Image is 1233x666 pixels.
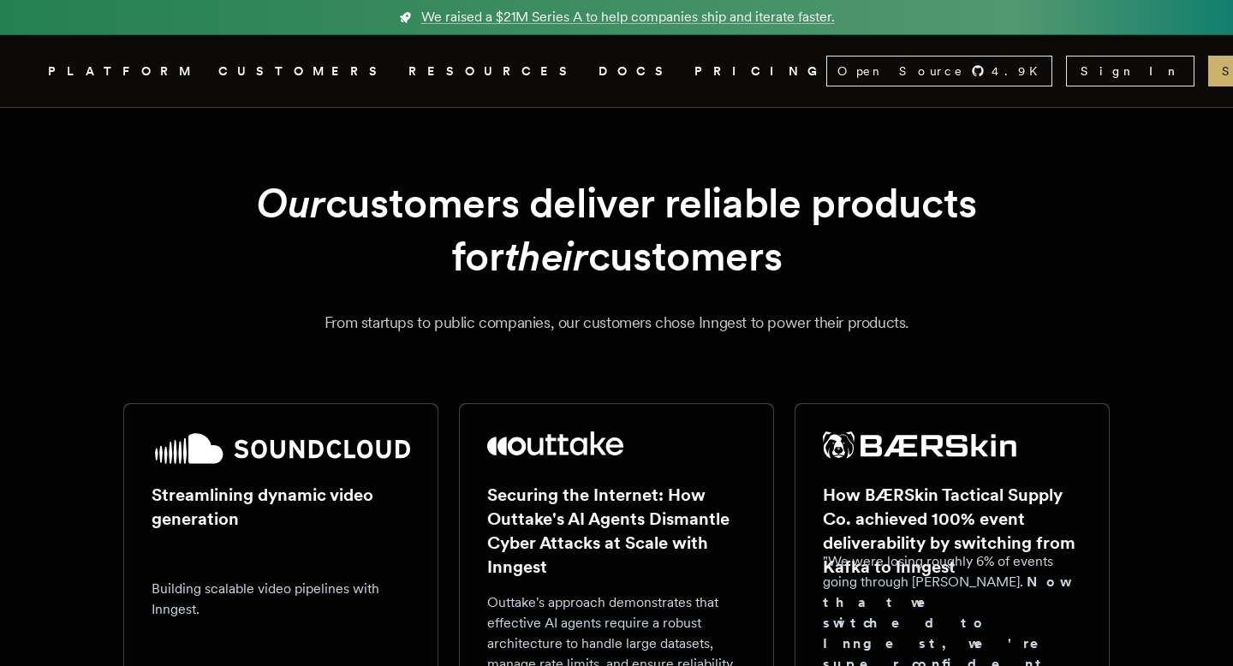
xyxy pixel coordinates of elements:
[487,431,623,455] img: Outtake
[152,483,410,531] h2: Streamlining dynamic video generation
[992,62,1048,80] span: 4.9 K
[487,483,746,579] h2: Securing the Internet: How Outtake's AI Agents Dismantle Cyber Attacks at Scale with Inngest
[823,483,1081,579] h2: How BÆRSkin Tactical Supply Co. achieved 100% event deliverability by switching from Kafka to Inn...
[421,7,835,27] span: We raised a $21M Series A to help companies ship and iterate faster.
[48,61,198,82] button: PLATFORM
[1066,56,1194,86] a: Sign In
[504,231,588,281] em: their
[152,579,410,620] p: Building scalable video pipelines with Inngest.
[164,176,1069,283] h1: customers deliver reliable products for customers
[408,61,578,82] button: RESOURCES
[837,62,964,80] span: Open Source
[218,61,388,82] a: CUSTOMERS
[694,61,826,82] a: PRICING
[152,431,410,466] img: SoundCloud
[256,178,325,228] em: Our
[599,61,674,82] a: DOCS
[823,431,1016,459] img: BÆRSkin Tactical Supply Co.
[68,311,1164,335] p: From startups to public companies, our customers chose Inngest to power their products.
